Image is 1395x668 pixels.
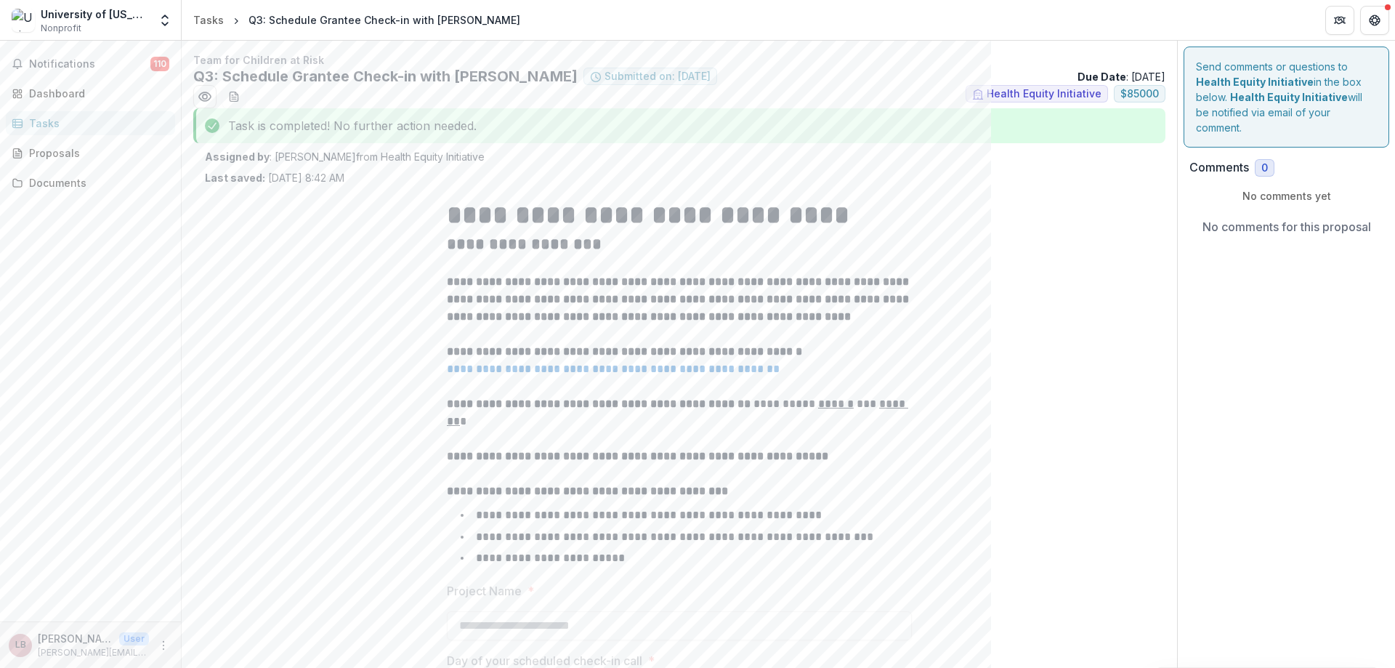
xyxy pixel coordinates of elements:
h2: Q3: Schedule Grantee Check-in with [PERSON_NAME] [193,68,578,85]
a: Documents [6,171,175,195]
div: Documents [29,175,163,190]
span: Health Equity Initiative [987,88,1101,100]
span: Notifications [29,58,150,71]
div: Q3: Schedule Grantee Check-in with [PERSON_NAME] [248,12,520,28]
span: Nonprofit [41,22,81,35]
strong: Health Equity Initiative [1196,76,1314,88]
div: Task is completed! No further action needed. [193,108,1165,143]
a: Dashboard [6,81,175,105]
p: No comments for this proposal [1202,218,1371,236]
p: [PERSON_NAME] [38,631,113,646]
button: Get Help [1360,6,1389,35]
img: University of Oklahoma Foundation [12,9,35,32]
button: Notifications110 [6,52,175,76]
span: Submitted on: [DATE] [604,71,711,83]
p: User [119,632,149,645]
strong: Due Date [1077,71,1126,83]
div: Tasks [193,12,224,28]
a: Proposals [6,141,175,165]
a: Tasks [6,111,175,135]
span: 0 [1261,162,1268,174]
button: download-word-button [222,85,246,108]
strong: Last saved: [205,172,265,184]
p: : [DATE] [1077,69,1165,84]
p: Project Name [447,582,522,600]
button: Preview 78bca509-3d51-4f8f-b7e0-81961cb6bb8c.pdf [193,85,217,108]
div: Leah Brumbaugh [15,640,26,650]
div: Send comments or questions to in the box below. will be notified via email of your comment. [1184,47,1389,148]
div: Proposals [29,145,163,161]
span: 110 [150,57,169,71]
button: Partners [1325,6,1354,35]
nav: breadcrumb [187,9,526,31]
strong: Health Equity Initiative [1230,91,1348,103]
button: Open entity switcher [155,6,175,35]
p: : [PERSON_NAME] from Health Equity Initiative [205,149,1154,164]
button: More [155,637,172,654]
h2: Comments [1189,161,1249,174]
p: [DATE] 8:42 AM [205,170,344,185]
strong: Assigned by [205,150,270,163]
p: No comments yet [1189,188,1383,204]
div: University of [US_STATE] Foundation [41,7,149,22]
p: [PERSON_NAME][EMAIL_ADDRESS][DOMAIN_NAME] [38,646,149,659]
div: Dashboard [29,86,163,101]
span: $ 85000 [1120,88,1159,100]
p: Team for Children at Risk [193,52,1165,68]
a: Tasks [187,9,230,31]
div: Tasks [29,116,163,131]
